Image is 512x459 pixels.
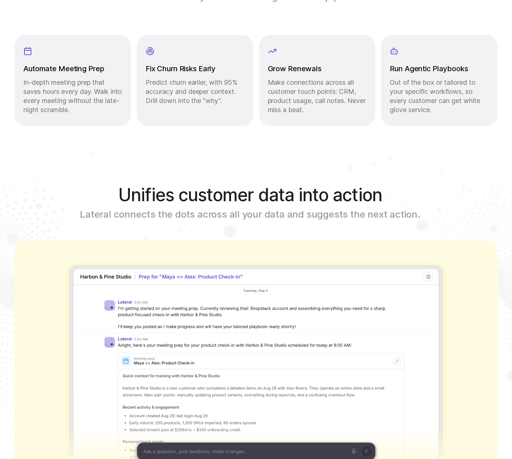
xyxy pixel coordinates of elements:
[23,78,122,115] p: In-depth meeting prep that saves hours every day. Walk into every meeting without the late-night ...
[23,64,122,73] p: Automate Meeting Prep
[268,78,367,115] p: Make connections across all customer touch points: CRM, product usage, call notes. Never miss a b...
[146,78,245,106] p: Predict churn earlier, with 95% accuracy and deeper context. Drill down into the “why”.
[268,64,367,73] p: Grow Renewals
[15,209,486,220] p: Lateral connects the dots across all your data and suggests the next action.
[390,64,489,73] p: Run Agentic Playbooks
[15,186,486,204] p: Unifies customer data into action
[146,64,245,73] p: Fix Churn Risks Early
[390,78,489,115] p: Out of the box or tailored to your specific workflows, so every customer can get white glove serv...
